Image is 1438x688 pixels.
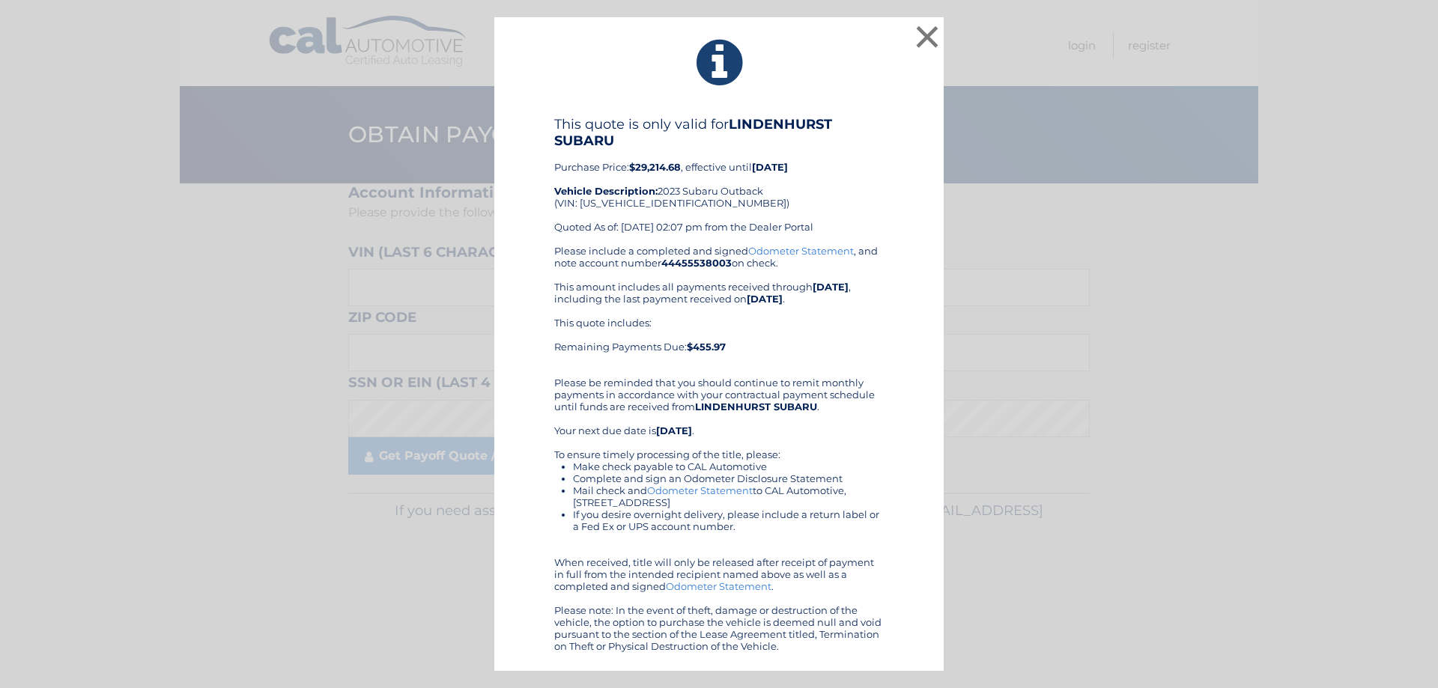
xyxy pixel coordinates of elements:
[554,116,884,149] h4: This quote is only valid for
[554,116,832,149] b: LINDENHURST SUBARU
[554,185,658,197] strong: Vehicle Description:
[752,161,788,173] b: [DATE]
[656,424,692,436] b: [DATE]
[748,245,854,257] a: Odometer Statement
[813,281,849,293] b: [DATE]
[573,484,884,508] li: Mail check and to CAL Automotive, [STREET_ADDRESS]
[747,293,783,305] b: [DATE]
[573,472,884,484] li: Complete and sign an Odometer Disclosure Statement
[573,508,884,532] li: If you desire overnight delivery, please include a return label or a Fed Ex or UPS account number.
[687,341,726,353] b: $455.97
[695,401,817,413] b: LINDENHURST SUBARU
[912,22,942,52] button: ×
[647,484,753,496] a: Odometer Statement
[554,245,884,652] div: Please include a completed and signed , and note account number on check. This amount includes al...
[666,580,771,592] a: Odometer Statement
[573,460,884,472] li: Make check payable to CAL Automotive
[554,116,884,245] div: Purchase Price: , effective until 2023 Subaru Outback (VIN: [US_VEHICLE_IDENTIFICATION_NUMBER]) Q...
[629,161,681,173] b: $29,214.68
[661,257,732,269] b: 44455538003
[554,317,884,365] div: This quote includes: Remaining Payments Due:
